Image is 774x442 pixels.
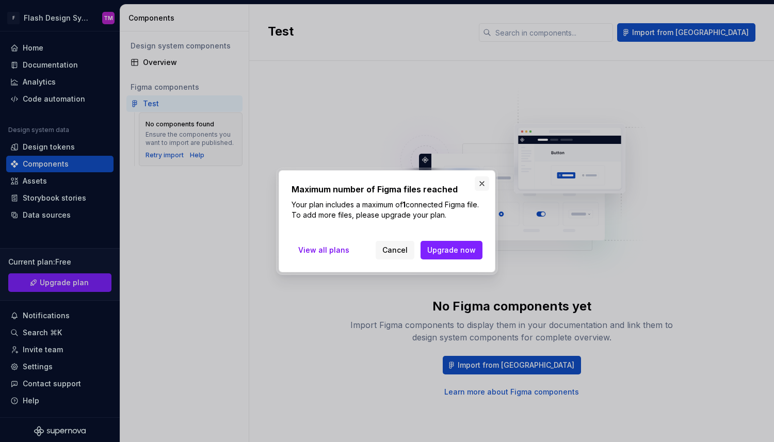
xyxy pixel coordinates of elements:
b: 1 [402,200,406,209]
span: Upgrade now [427,245,476,255]
span: Cancel [382,245,408,255]
button: Upgrade now [421,241,482,259]
span: View all plans [298,245,349,255]
button: Cancel [376,241,414,259]
a: View all plans [292,241,356,259]
p: Your plan includes a maximum of connected Figma file. To add more files, please upgrade your plan. [292,200,482,220]
h2: Maximum number of Figma files reached [292,183,482,195]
